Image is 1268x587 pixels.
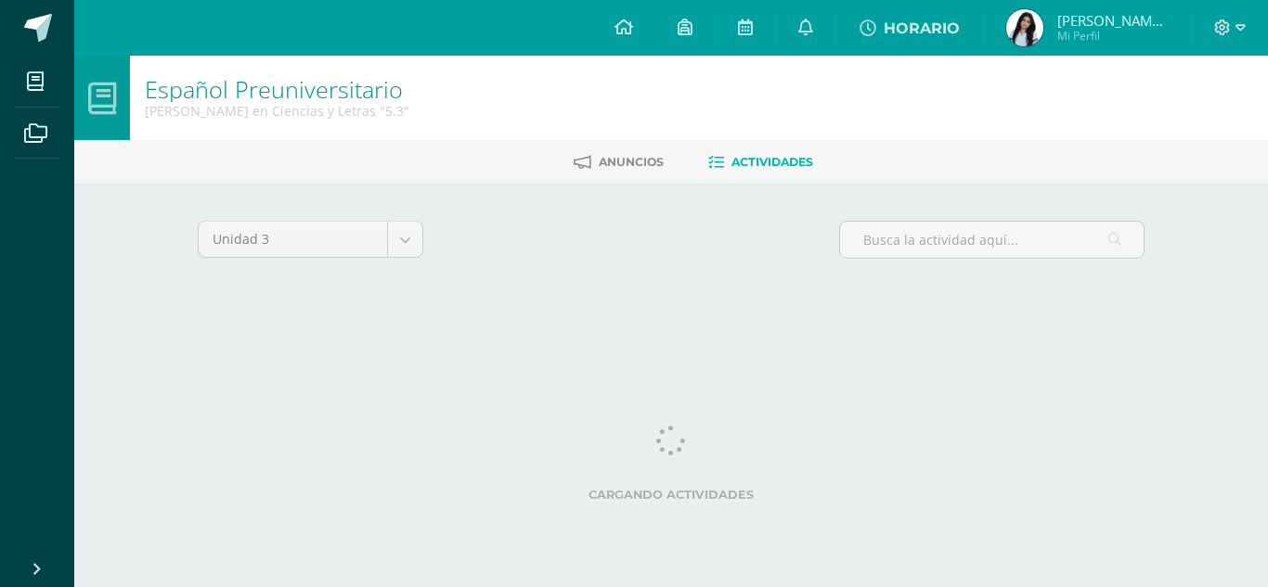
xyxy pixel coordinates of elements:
[840,222,1144,258] input: Busca la actividad aquí...
[884,19,960,37] span: HORARIO
[1057,11,1169,30] span: [PERSON_NAME] Victoria
[574,147,664,177] a: Anuncios
[198,488,1145,502] label: Cargando actividades
[599,155,664,169] span: Anuncios
[199,222,422,257] a: Unidad 3
[731,155,813,169] span: Actividades
[145,76,409,102] h1: Español Preuniversitario
[1006,9,1043,46] img: 405f1840c260e0145256b149832dda84.png
[145,102,409,120] div: Quinto Bachillerato en Ciencias y Letras '5.3'
[145,73,403,105] a: Español Preuniversitario
[708,147,813,177] a: Actividades
[213,222,373,257] span: Unidad 3
[1057,28,1169,44] span: Mi Perfil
